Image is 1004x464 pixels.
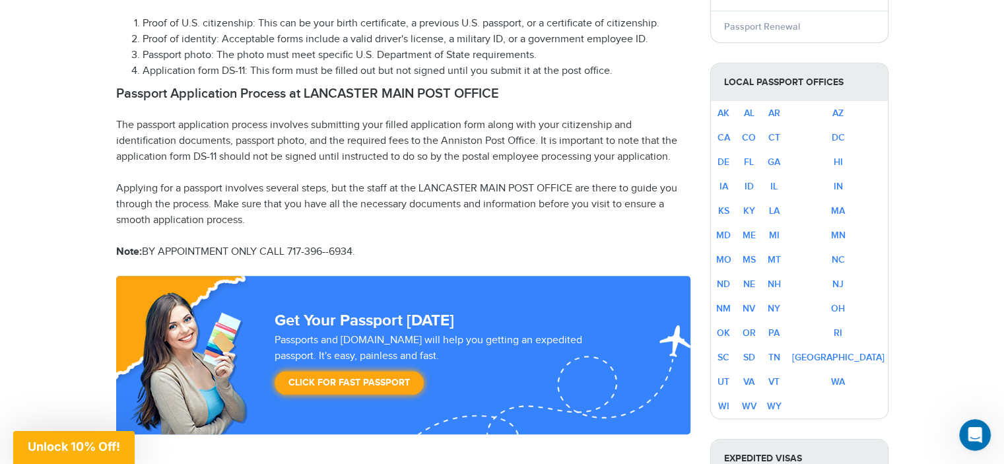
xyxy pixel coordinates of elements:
[28,440,120,453] span: Unlock 10% Off!
[832,108,844,119] a: AZ
[768,156,780,168] a: GA
[745,181,754,192] a: ID
[275,371,424,395] a: Click for Fast Passport
[13,431,135,464] div: Unlock 10% Off!
[834,181,843,192] a: IN
[718,132,730,143] a: CA
[743,352,755,363] a: SD
[768,327,780,339] a: PA
[959,419,991,451] iframe: Intercom live chat
[718,156,729,168] a: DE
[116,86,690,102] h2: Passport Application Process at LANCASTER MAIN POST OFFICE
[269,333,630,401] div: Passports and [DOMAIN_NAME] will help you getting an expedited passport. It's easy, painless and ...
[143,48,690,63] li: Passport photo: The photo must meet specific U.S. Department of State requirements.
[143,32,690,48] li: Proof of identity: Acceptable forms include a valid driver's license, a military ID, or a governm...
[768,254,781,265] a: MT
[832,132,845,143] a: DC
[768,303,780,314] a: NY
[834,327,842,339] a: RI
[143,16,690,32] li: Proof of U.S. citizenship: This can be your birth certificate, a previous U.S. passport, or a cer...
[116,181,690,228] p: Applying for a passport involves several steps, but the staff at the LANCASTER MAIN POST OFFICE a...
[831,376,845,387] a: WA
[743,376,754,387] a: VA
[742,401,756,412] a: WV
[744,108,754,119] a: AL
[743,279,755,290] a: NE
[743,303,755,314] a: NV
[718,352,729,363] a: SC
[743,254,756,265] a: MS
[724,21,800,32] a: Passport Renewal
[768,132,780,143] a: CT
[718,401,729,412] a: WI
[769,205,780,216] a: LA
[832,254,845,265] a: NC
[768,108,780,119] a: AR
[717,327,730,339] a: OK
[768,376,780,387] a: VT
[768,352,780,363] a: TN
[116,244,690,260] p: BY APPOINTMENT ONLY CALL 717-396--6934.
[770,181,778,192] a: IL
[743,230,756,241] a: ME
[716,254,731,265] a: MO
[768,279,781,290] a: NH
[834,156,843,168] a: HI
[767,401,782,412] a: WY
[718,108,729,119] a: AK
[718,205,729,216] a: KS
[831,230,846,241] a: MN
[792,352,885,363] a: [GEOGRAPHIC_DATA]
[716,230,731,241] a: MD
[831,303,845,314] a: OH
[116,117,690,165] p: The passport application process involves submitting your filled application form along with your...
[718,376,729,387] a: UT
[116,246,142,258] strong: Note:
[720,181,728,192] a: IA
[743,205,755,216] a: KY
[769,230,780,241] a: MI
[717,279,730,290] a: ND
[743,327,756,339] a: OR
[832,279,844,290] a: NJ
[143,63,690,79] li: Application form DS-11: This form must be filled out but not signed until you submit it at the po...
[744,156,754,168] a: FL
[831,205,845,216] a: MA
[711,63,888,101] strong: Local Passport Offices
[716,303,731,314] a: NM
[742,132,756,143] a: CO
[275,311,454,330] strong: Get Your Passport [DATE]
